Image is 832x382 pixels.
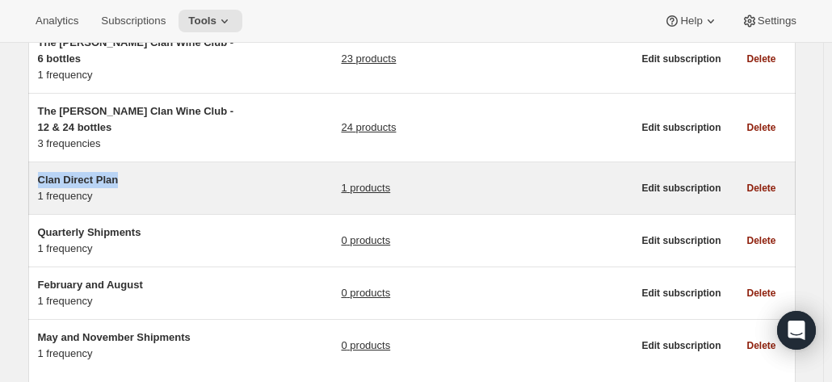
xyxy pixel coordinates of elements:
span: Quarterly Shipments [38,226,141,238]
span: Edit subscription [641,287,721,300]
span: Edit subscription [641,234,721,247]
button: Edit subscription [632,334,730,357]
span: Clan Direct Plan [38,174,119,186]
span: Edit subscription [641,121,721,134]
button: Edit subscription [632,48,730,70]
span: The [PERSON_NAME] Clan Wine Club - 12 & 24 bottles [38,105,234,133]
button: Edit subscription [632,116,730,139]
span: Tools [188,15,216,27]
div: 1 frequency [38,225,240,257]
span: Edit subscription [641,339,721,352]
button: Analytics [26,10,88,32]
button: Delete [737,48,785,70]
button: Edit subscription [632,282,730,304]
span: Analytics [36,15,78,27]
span: Help [680,15,702,27]
button: Help [654,10,728,32]
button: Tools [179,10,242,32]
button: Settings [732,10,806,32]
button: Delete [737,177,785,199]
a: 24 products [341,120,396,136]
div: 1 frequency [38,35,240,83]
span: Settings [758,15,796,27]
div: 1 frequency [38,330,240,362]
button: Delete [737,229,785,252]
a: 23 products [341,51,396,67]
span: February and August [38,279,143,291]
button: Edit subscription [632,177,730,199]
span: Edit subscription [641,182,721,195]
span: Delete [746,287,775,300]
button: Delete [737,282,785,304]
div: 1 frequency [38,172,240,204]
button: Delete [737,116,785,139]
span: Delete [746,121,775,134]
span: Delete [746,234,775,247]
a: 0 products [341,338,390,354]
a: 0 products [341,233,390,249]
button: Delete [737,334,785,357]
span: Subscriptions [101,15,166,27]
span: Delete [746,182,775,195]
div: 1 frequency [38,277,240,309]
span: Edit subscription [641,52,721,65]
div: Open Intercom Messenger [777,311,816,350]
a: 0 products [341,285,390,301]
button: Subscriptions [91,10,175,32]
span: Delete [746,339,775,352]
div: 3 frequencies [38,103,240,152]
span: May and November Shipments [38,331,191,343]
button: Edit subscription [632,229,730,252]
span: Delete [746,52,775,65]
a: 1 products [341,180,390,196]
